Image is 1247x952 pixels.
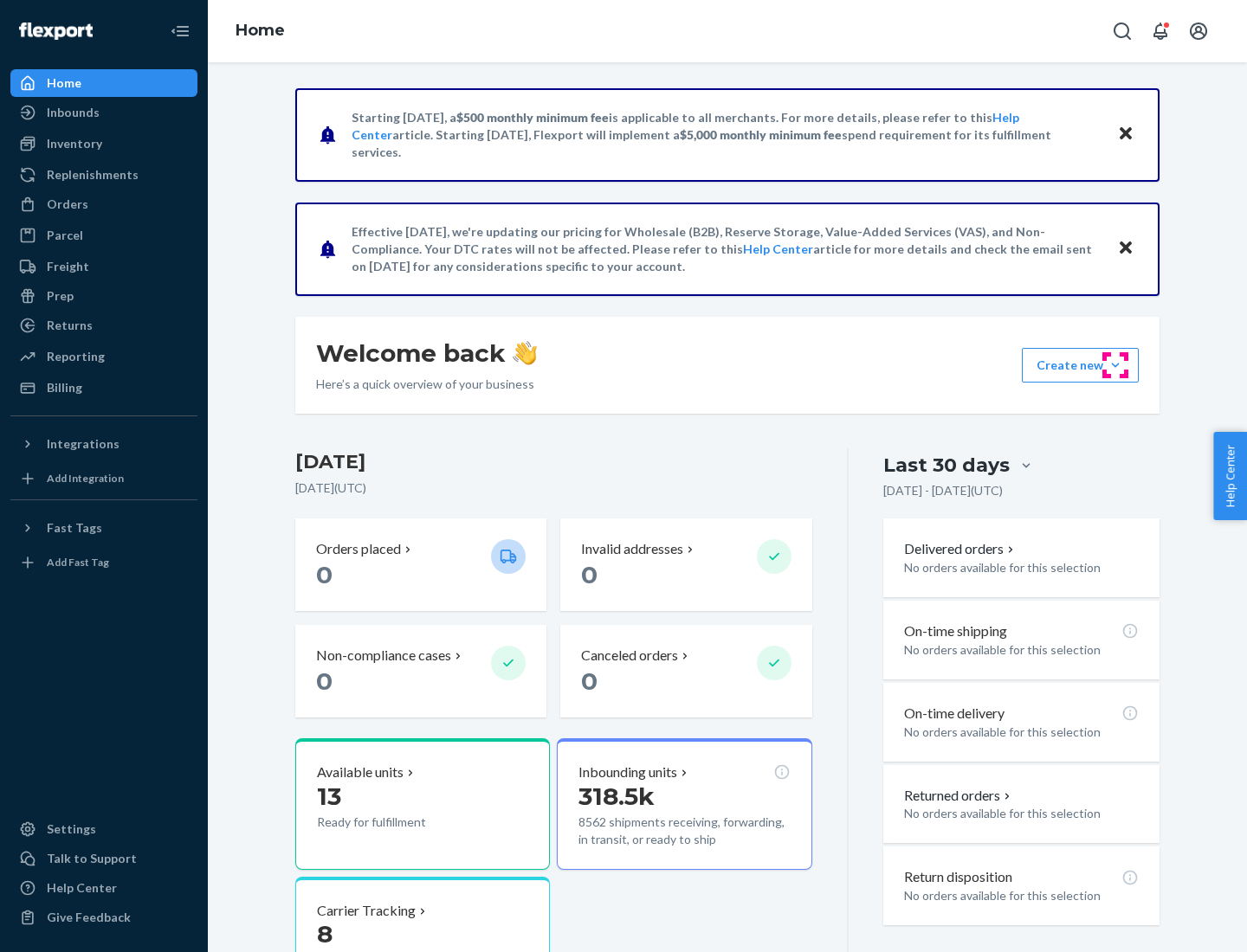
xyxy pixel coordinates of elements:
[10,253,197,280] a: Freight
[560,518,811,611] button: Invalid addresses 0
[47,435,120,453] div: Integrations
[352,223,1101,275] p: Effective [DATE], we're updating our pricing for Wholesale (B2B), Reserve Storage, Value-Added Se...
[578,762,677,782] p: Inbounding units
[1143,14,1178,48] button: Open notifications
[904,867,1012,887] p: Return disposition
[10,130,197,158] a: Inventory
[581,646,678,666] p: Canceled orders
[10,514,197,542] button: Fast Tags
[10,549,197,576] a: Add Fast Tag
[10,874,197,902] a: Help Center
[904,887,1139,904] p: No orders available for this selection
[316,338,537,369] h1: Welcome back
[1115,236,1137,261] button: Close
[1105,14,1140,48] button: Open Search Box
[316,560,333,589] span: 0
[317,762,404,782] p: Available units
[883,452,1010,479] div: Last 30 days
[581,560,598,589] span: 0
[10,845,197,872] a: Talk to Support
[904,539,1018,559] button: Delivered orders
[557,738,811,870] button: Inbounding units318.5k8562 shipments receiving, forwarding, in transit, or ready to ship
[10,465,197,492] a: Add Integration
[904,805,1139,822] p: No orders available for this selection
[10,904,197,931] button: Give Feedback
[295,448,812,476] h3: [DATE]
[47,287,74,305] div: Prep
[1022,348,1139,383] button: Create new
[236,21,285,40] a: Home
[316,666,333,696] span: 0
[295,518,546,611] button: Orders placed 0
[456,110,609,125] span: $500 monthly minimum fee
[513,341,537,365] img: hand-wave emoji
[352,109,1101,161] p: Starting [DATE], a is applicable to all merchants. For more details, please refer to this article...
[904,786,1014,806] button: Returned orders
[317,782,341,811] span: 13
[10,69,197,97] a: Home
[316,646,451,666] p: Non-compliance cases
[883,482,1003,499] p: [DATE] - [DATE] ( UTC )
[47,555,109,569] div: Add Fast Tag
[10,312,197,339] a: Returns
[317,919,333,949] span: 8
[578,814,790,848] p: 8562 shipments receiving, forwarding, in transit, or ready to ship
[47,379,82,396] div: Billing
[904,621,1007,641] p: On-time shipping
[47,104,100,121] div: Inbounds
[47,196,88,213] div: Orders
[317,814,477,831] p: Ready for fulfillment
[10,190,197,218] a: Orders
[47,135,102,152] div: Inventory
[10,282,197,310] a: Prep
[47,471,124,486] div: Add Integration
[19,23,93,40] img: Flexport logo
[904,641,1139,659] p: No orders available for this selection
[10,161,197,189] a: Replenishments
[560,625,811,717] button: Canceled orders 0
[904,724,1139,741] p: No orders available for this selection
[295,625,546,717] button: Non-compliance cases 0
[581,666,598,696] span: 0
[47,74,81,92] div: Home
[904,559,1139,576] p: No orders available for this selection
[295,738,550,870] button: Available units13Ready for fulfillment
[10,222,197,249] a: Parcel
[47,348,105,365] div: Reporting
[904,704,1005,724] p: On-time delivery
[47,909,131,926] div: Give Feedback
[1181,14,1216,48] button: Open account menu
[295,479,812,497] p: [DATE] ( UTC )
[47,820,96,838] div: Settings
[578,782,655,811] span: 318.5k
[316,376,537,393] p: Here’s a quick overview of your business
[316,539,401,559] p: Orders placed
[47,850,137,867] div: Talk to Support
[163,14,197,48] button: Close Navigation
[47,879,117,897] div: Help Center
[581,539,683,559] p: Invalid addresses
[47,519,102,537] div: Fast Tags
[743,241,813,256] a: Help Center
[47,227,83,244] div: Parcel
[10,374,197,402] a: Billing
[317,901,416,921] p: Carrier Tracking
[1115,122,1137,147] button: Close
[680,127,842,142] span: $5,000 monthly minimum fee
[10,430,197,458] button: Integrations
[1213,432,1247,520] button: Help Center
[47,258,89,275] div: Freight
[222,6,299,56] ol: breadcrumbs
[10,343,197,370] a: Reporting
[47,166,139,183] div: Replenishments
[10,99,197,126] a: Inbounds
[47,317,93,334] div: Returns
[10,815,197,843] a: Settings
